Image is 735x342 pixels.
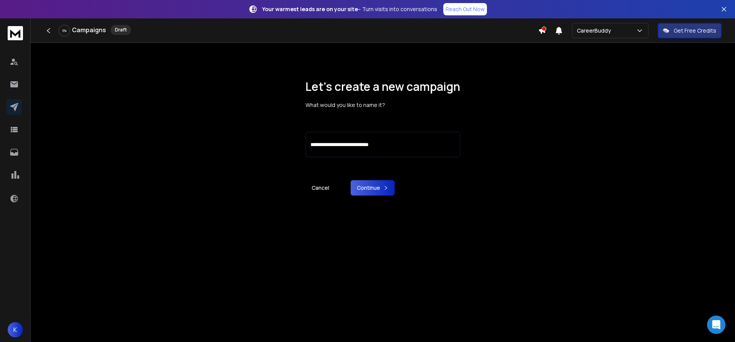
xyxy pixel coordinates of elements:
a: Reach Out Now [443,3,487,15]
div: Open Intercom Messenger [707,316,725,334]
p: 0 % [62,28,67,33]
button: Continue [351,180,395,196]
a: Cancel [305,180,335,196]
h1: Campaigns [72,25,106,35]
strong: Your warmest leads are on your site [262,5,358,13]
p: CareerBuddy [577,27,614,35]
button: K [8,322,23,337]
p: – Turn visits into conversations [262,5,437,13]
p: Reach Out Now [446,5,485,13]
p: What would you like to name it? [305,101,460,109]
h1: Let’s create a new campaign [305,80,460,94]
p: Get Free Credits [674,27,716,35]
img: logo [8,26,23,40]
button: Get Free Credits [658,23,722,38]
div: Draft [111,25,131,35]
